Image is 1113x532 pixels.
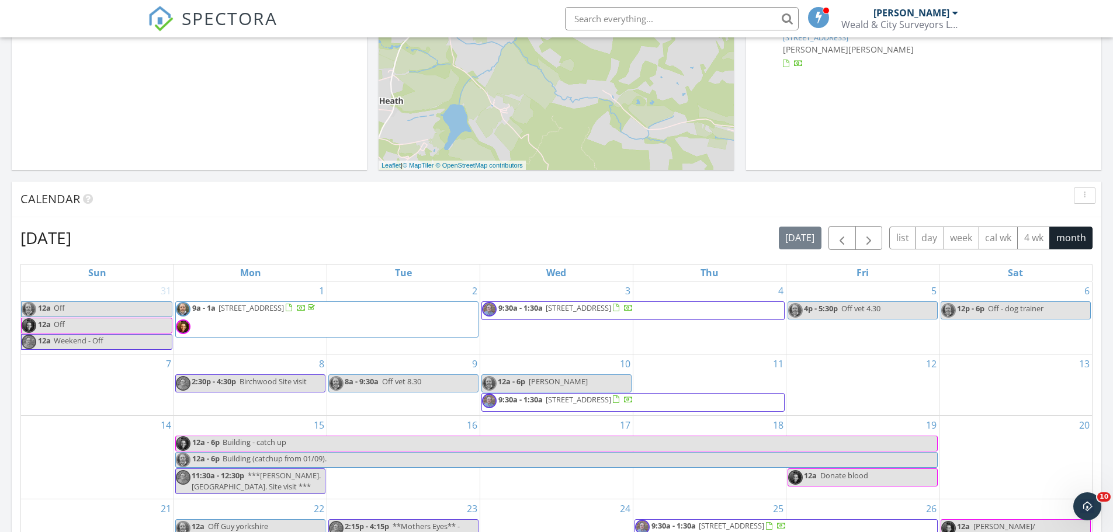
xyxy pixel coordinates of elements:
td: Go to September 20, 2025 [939,416,1092,499]
td: Go to August 31, 2025 [21,281,174,354]
a: Go to September 20, 2025 [1077,416,1092,434]
span: Off vet 8.30 [382,376,421,387]
img: megan.jpg [22,318,36,333]
span: [STREET_ADDRESS] [219,302,284,313]
td: Go to September 17, 2025 [480,416,633,499]
span: SPECTORA [182,6,278,30]
a: Go to September 23, 2025 [464,499,480,518]
button: month [1049,227,1093,249]
span: Off [54,319,65,329]
a: 9a - 1a [STREET_ADDRESS] [175,301,479,338]
input: Search everything... [565,7,799,30]
td: Go to September 16, 2025 [327,416,480,499]
td: Go to September 13, 2025 [939,354,1092,415]
a: Go to September 21, 2025 [158,499,174,518]
button: cal wk [979,227,1018,249]
img: megan.jpg [176,436,190,451]
img: p1150666.jpg [176,376,190,391]
span: [PERSON_NAME] [783,44,848,55]
span: 12a - 6p [498,376,525,387]
div: | [379,161,526,171]
a: Go to September 11, 2025 [771,354,786,373]
span: 12a [957,521,970,531]
a: 9a - 1a [STREET_ADDRESS] [176,302,478,337]
div: Weald & City Surveyors Limited [841,19,958,30]
a: [DATE] 9:00 am [STREET_ADDRESS] [PERSON_NAME][PERSON_NAME] [755,18,1093,69]
td: Go to September 10, 2025 [480,354,633,415]
a: Go to September 1, 2025 [317,281,327,300]
span: Weekend - Off [54,335,103,346]
a: Go to September 5, 2025 [929,281,939,300]
td: Go to September 6, 2025 [939,281,1092,354]
a: [STREET_ADDRESS] [783,32,848,43]
img: 8eeba7b9a0fb401ca373bbb0293d0a77.jpeg [941,303,956,318]
a: Tuesday [393,265,414,281]
a: Leaflet [382,162,401,169]
span: 12a - 6p [192,436,220,451]
button: list [889,227,916,249]
td: Go to September 18, 2025 [633,416,786,499]
a: 9:30a - 1:30a [STREET_ADDRESS] [481,393,785,412]
td: Go to September 5, 2025 [786,281,939,354]
span: 12a [37,335,51,349]
a: Go to September 8, 2025 [317,354,327,373]
a: 9:30a - 1:30a [STREET_ADDRESS] [481,301,785,320]
iframe: Intercom live chat [1073,492,1101,520]
span: Off [54,302,65,313]
span: 12a [37,302,51,317]
a: Go to September 17, 2025 [618,416,633,434]
span: 12a - 6p [192,453,220,467]
a: Go to September 15, 2025 [311,416,327,434]
img: p1150666.jpg [482,302,497,317]
button: day [915,227,944,249]
a: 9:30a - 1:30a [STREET_ADDRESS] [482,394,784,411]
td: Go to September 4, 2025 [633,281,786,354]
td: Go to September 3, 2025 [480,281,633,354]
span: 12a [804,470,817,481]
a: Go to September 18, 2025 [771,416,786,434]
span: [STREET_ADDRESS] [699,520,764,531]
a: Go to September 13, 2025 [1077,354,1092,373]
a: Go to September 4, 2025 [776,281,786,300]
a: Wednesday [544,265,568,281]
td: Go to September 14, 2025 [21,416,174,499]
td: Go to September 7, 2025 [21,354,174,415]
a: Go to September 9, 2025 [470,354,480,373]
button: week [944,227,979,249]
a: Saturday [1005,265,1025,281]
a: Go to September 7, 2025 [164,354,174,373]
span: 12p - 6p [957,303,984,314]
span: 2:30p - 4:30p [192,376,236,387]
span: [PERSON_NAME] [848,44,914,55]
a: Monday [238,265,263,281]
img: 8eeba7b9a0fb401ca373bbb0293d0a77.jpeg [482,376,497,391]
span: 10 [1097,492,1111,502]
span: Birchwood Site visit [240,376,307,387]
a: Go to September 26, 2025 [924,499,939,518]
span: Building - catch up [223,437,286,447]
span: Calendar [20,191,80,207]
a: Go to September 16, 2025 [464,416,480,434]
span: Off vet 4.30 [841,303,880,314]
td: Go to September 12, 2025 [786,354,939,415]
span: ***[PERSON_NAME]. [GEOGRAPHIC_DATA]. Site visit *** [192,470,321,492]
a: SPECTORA [148,16,278,40]
img: p1150666.jpg [482,394,497,408]
div: [PERSON_NAME] [873,7,949,19]
a: Go to September 22, 2025 [311,499,327,518]
span: 9a - 1a [192,302,216,337]
span: [PERSON_NAME] [529,376,588,387]
img: p1150666.jpg [176,470,190,485]
a: © OpenStreetMap contributors [436,162,523,169]
td: Go to September 11, 2025 [633,354,786,415]
span: 8a - 9:30a [345,376,379,387]
a: Go to August 31, 2025 [158,281,174,300]
button: [DATE] [779,227,821,249]
a: Friday [854,265,871,281]
img: 8eeba7b9a0fb401ca373bbb0293d0a77.jpeg [22,302,36,317]
a: Thursday [698,265,721,281]
span: 2:15p - 4:15p [345,521,389,531]
img: The Best Home Inspection Software - Spectora [148,6,174,32]
span: 12a [37,318,51,333]
td: Go to September 1, 2025 [174,281,327,354]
